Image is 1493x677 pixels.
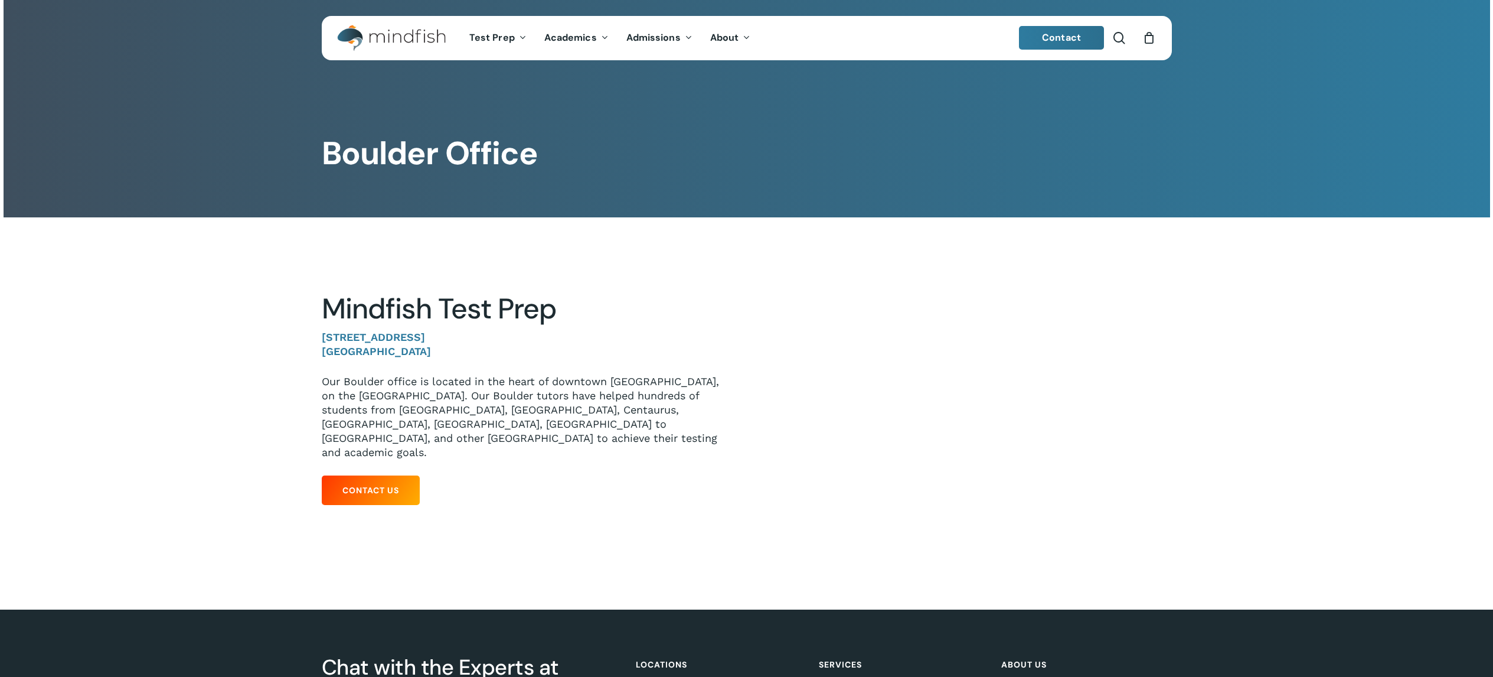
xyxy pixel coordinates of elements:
a: Academics [535,33,618,43]
a: Cart [1143,31,1156,44]
nav: Main Menu [460,16,759,60]
strong: [STREET_ADDRESS] [322,331,425,343]
strong: [GEOGRAPHIC_DATA] [322,345,431,357]
a: Admissions [618,33,701,43]
p: Our Boulder office is located in the heart of downtown [GEOGRAPHIC_DATA], on the [GEOGRAPHIC_DATA... [322,375,729,460]
h4: Locations [636,654,802,675]
h2: Mindfish Test Prep [322,292,729,326]
span: Admissions [626,31,681,44]
a: About [701,33,760,43]
span: Test Prep [469,31,515,44]
a: Contact [1019,26,1104,50]
a: Test Prep [460,33,535,43]
span: About [710,31,739,44]
span: Academics [544,31,597,44]
h1: Boulder Office [322,135,1171,172]
header: Main Menu [322,16,1172,60]
h4: About Us [1001,654,1167,675]
span: Contact Us [342,484,399,496]
h4: Services [819,654,985,675]
a: Contact Us [322,476,420,505]
span: Contact [1042,31,1081,44]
